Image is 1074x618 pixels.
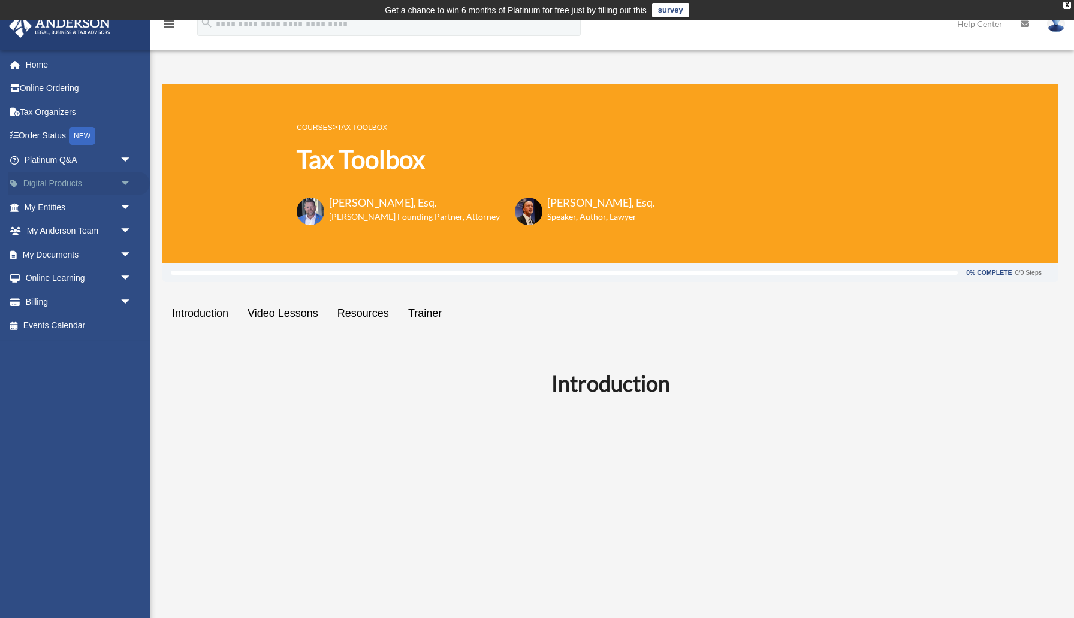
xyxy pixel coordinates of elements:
[297,120,655,135] p: >
[69,127,95,145] div: NEW
[547,195,655,210] h3: [PERSON_NAME], Esq.
[8,53,150,77] a: Home
[399,296,451,331] a: Trainer
[1063,2,1071,9] div: close
[120,219,144,244] span: arrow_drop_down
[162,21,176,31] a: menu
[8,195,150,219] a: My Entitiesarrow_drop_down
[162,17,176,31] i: menu
[238,296,328,331] a: Video Lessons
[120,195,144,220] span: arrow_drop_down
[1015,269,1042,276] div: 0/0 Steps
[1047,15,1065,32] img: User Pic
[297,198,324,225] img: Toby-circle-head.png
[8,290,150,314] a: Billingarrow_drop_down
[8,148,150,172] a: Platinum Q&Aarrow_drop_down
[120,243,144,267] span: arrow_drop_down
[8,100,150,124] a: Tax Organizers
[328,296,399,331] a: Resources
[329,195,500,210] h3: [PERSON_NAME], Esq.
[120,290,144,314] span: arrow_drop_down
[120,148,144,172] span: arrow_drop_down
[200,16,213,29] i: search
[5,14,114,38] img: Anderson Advisors Platinum Portal
[515,198,542,225] img: Scott-Estill-Headshot.png
[8,77,150,101] a: Online Ordering
[162,296,238,331] a: Introduction
[337,123,387,132] a: Tax Toolbox
[120,266,144,291] span: arrow_drop_down
[170,368,1051,398] h2: Introduction
[120,172,144,196] span: arrow_drop_down
[8,172,150,196] a: Digital Productsarrow_drop_down
[652,3,689,17] a: survey
[297,123,332,132] a: COURSES
[8,314,150,338] a: Events Calendar
[8,243,150,266] a: My Documentsarrow_drop_down
[966,269,1012,276] div: 0% Complete
[8,124,150,149] a: Order StatusNEW
[8,219,150,243] a: My Anderson Teamarrow_drop_down
[385,3,647,17] div: Get a chance to win 6 months of Platinum for free just by filling out this
[8,266,150,290] a: Online Learningarrow_drop_down
[297,142,655,177] h1: Tax Toolbox
[547,211,640,223] h6: Speaker, Author, Lawyer
[329,211,500,223] h6: [PERSON_NAME] Founding Partner, Attorney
